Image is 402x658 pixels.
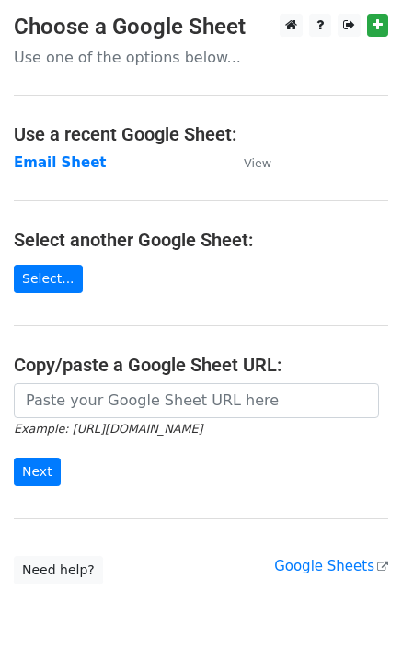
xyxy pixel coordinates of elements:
p: Use one of the options below... [14,48,388,67]
a: Need help? [14,556,103,584]
a: Email Sheet [14,154,107,171]
a: View [225,154,271,171]
a: Google Sheets [274,558,388,574]
h3: Choose a Google Sheet [14,14,388,40]
small: View [244,156,271,170]
input: Next [14,458,61,486]
h4: Copy/paste a Google Sheet URL: [14,354,388,376]
input: Paste your Google Sheet URL here [14,383,379,418]
h4: Use a recent Google Sheet: [14,123,388,145]
h4: Select another Google Sheet: [14,229,388,251]
a: Select... [14,265,83,293]
small: Example: [URL][DOMAIN_NAME] [14,422,202,436]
